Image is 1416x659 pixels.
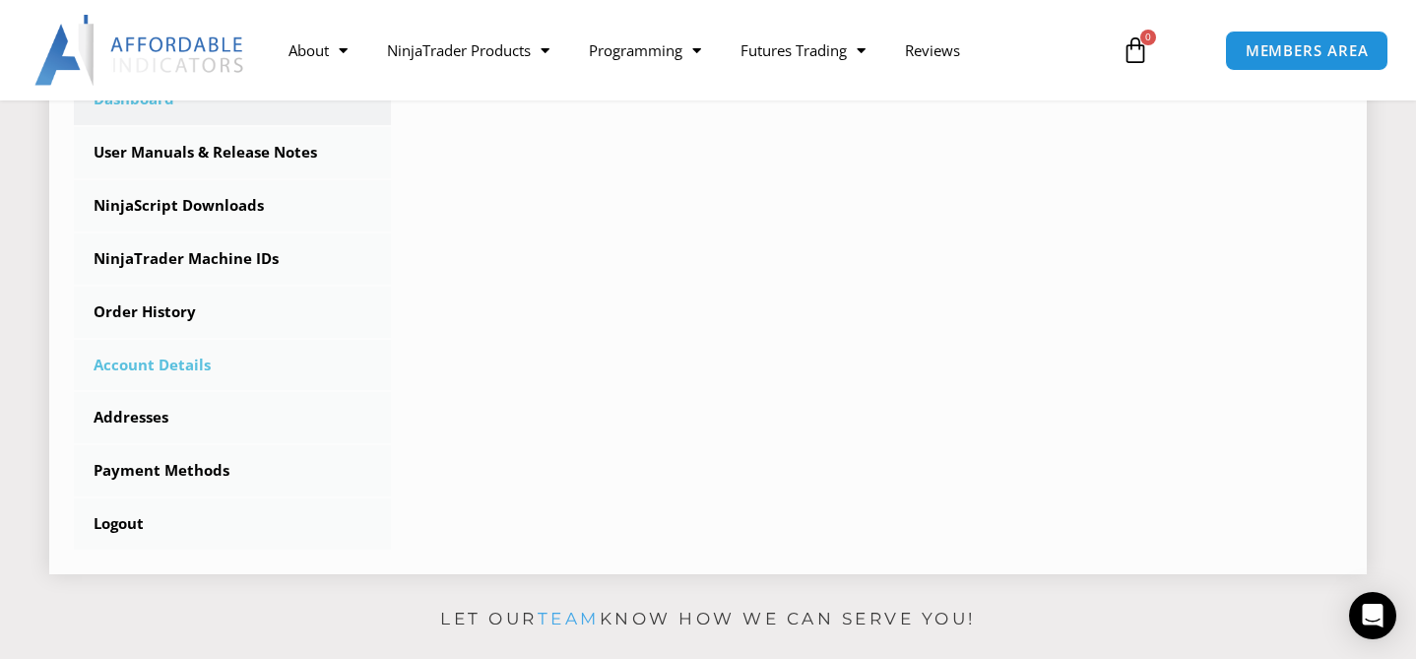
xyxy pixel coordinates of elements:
a: Payment Methods [74,445,391,496]
a: NinjaScript Downloads [74,180,391,231]
span: MEMBERS AREA [1246,43,1369,58]
a: Reviews [885,28,980,73]
a: team [538,609,600,628]
img: LogoAI | Affordable Indicators – NinjaTrader [34,15,246,86]
a: NinjaTrader Machine IDs [74,233,391,285]
a: 0 [1092,22,1179,79]
a: Programming [569,28,721,73]
nav: Account pages [74,74,391,550]
a: Account Details [74,340,391,391]
a: Logout [74,498,391,550]
a: Addresses [74,392,391,443]
a: User Manuals & Release Notes [74,127,391,178]
a: About [269,28,367,73]
a: MEMBERS AREA [1225,31,1389,71]
p: Let our know how we can serve you! [19,604,1397,635]
div: Open Intercom Messenger [1349,592,1396,639]
a: NinjaTrader Products [367,28,569,73]
span: 0 [1140,30,1156,45]
a: Order History [74,287,391,338]
nav: Menu [269,28,1105,73]
a: Futures Trading [721,28,885,73]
